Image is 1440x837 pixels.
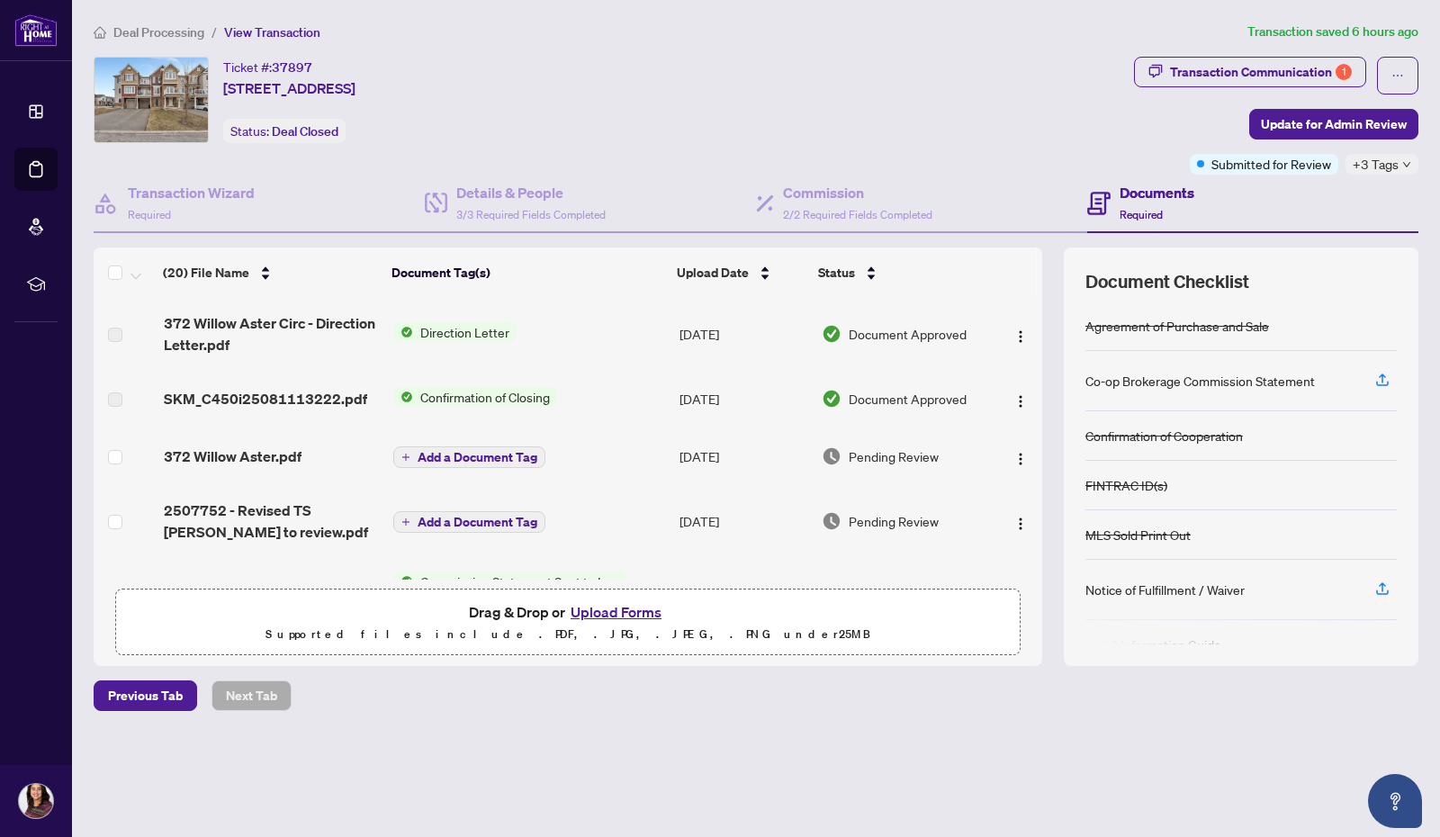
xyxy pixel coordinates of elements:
img: Profile Icon [19,784,53,818]
img: Logo [1013,517,1028,531]
span: 2/2 Required Fields Completed [783,208,932,221]
span: Required [128,208,171,221]
button: Logo [1006,319,1035,348]
span: +3 Tags [1353,154,1399,175]
div: Notice of Fulfillment / Waiver [1085,580,1245,599]
td: [DATE] [672,427,814,485]
button: Upload Forms [565,600,667,624]
span: plus [401,517,410,526]
img: Document Status [822,511,841,531]
span: Direction Letter [413,322,517,342]
img: Logo [1013,394,1028,409]
span: Submitted for Review [1211,154,1331,174]
button: Add a Document Tag [393,511,545,533]
th: Status [811,247,987,298]
td: [DATE] [672,485,814,557]
img: Status Icon [393,387,413,407]
li: / [211,22,217,42]
button: Logo [1006,384,1035,413]
img: Logo [1013,452,1028,466]
img: logo [14,13,58,47]
button: Status IconDirection Letter [393,322,517,342]
article: Transaction saved 6 hours ago [1247,22,1418,42]
button: Status IconCommission Statement Sent to Lawyer [393,571,626,620]
span: home [94,26,106,39]
p: Supported files include .PDF, .JPG, .JPEG, .PNG under 25 MB [127,624,1009,645]
span: 37897 [272,59,312,76]
span: Pending Review [849,446,939,466]
button: Logo [1006,442,1035,471]
img: IMG-X12087856_1.jpg [94,58,208,142]
div: Agreement of Purchase and Sale [1085,316,1269,336]
div: Ticket #: [223,57,312,77]
img: Document Status [822,446,841,466]
span: Previous Tab [108,681,183,710]
td: [DATE] [672,370,814,427]
button: Logo [1006,507,1035,535]
span: 2507752 - Revised TS [PERSON_NAME] to review.pdf [164,499,379,543]
span: 372 Willow Aster Circ - Direction Letter.pdf [164,312,379,355]
span: down [1402,160,1411,169]
span: Required [1120,208,1163,221]
img: Status Icon [393,571,413,591]
span: Deal Closed [272,123,338,139]
div: Confirmation of Cooperation [1085,426,1243,445]
div: Transaction Communication [1170,58,1352,86]
span: plus [401,453,410,462]
th: Document Tag(s) [384,247,670,298]
span: Upload Date [677,263,749,283]
span: Document Checklist [1085,269,1249,294]
span: Drag & Drop or [469,600,667,624]
button: Add a Document Tag [393,445,545,469]
span: Add a Document Tag [418,451,537,463]
h4: Documents [1120,182,1194,203]
span: Document Approved [849,389,967,409]
img: Logo [1013,329,1028,344]
button: Transaction Communication1 [1134,57,1366,87]
button: Add a Document Tag [393,510,545,534]
span: Confirmation of Closing [413,387,557,407]
h4: Commission [783,182,932,203]
span: Document Approved [849,324,967,344]
img: Document Status [822,389,841,409]
span: Status [818,263,855,283]
img: Status Icon [393,322,413,342]
h4: Transaction Wizard [128,182,255,203]
span: 3/3 Required Fields Completed [456,208,606,221]
button: Open asap [1368,774,1422,828]
span: [STREET_ADDRESS] [223,77,355,99]
div: Co-op Brokerage Commission Statement [1085,371,1315,391]
th: (20) File Name [156,247,384,298]
span: Deal Processing [113,24,204,40]
span: (20) File Name [163,263,249,283]
button: Previous Tab [94,680,197,711]
td: [DATE] [672,298,814,370]
h4: Details & People [456,182,606,203]
span: Update for Admin Review [1261,110,1407,139]
button: Status IconConfirmation of Closing [393,387,557,407]
button: Next Tab [211,680,292,711]
div: MLS Sold Print Out [1085,525,1191,544]
span: ellipsis [1391,69,1404,82]
span: Pending Review [849,511,939,531]
span: View Transaction [224,24,320,40]
th: Upload Date [670,247,811,298]
button: Update for Admin Review [1249,109,1418,139]
div: Status: [223,119,346,143]
td: [DATE] [672,557,814,634]
span: Drag & Drop orUpload FormsSupported files include .PDF, .JPG, .JPEG, .PNG under25MB [116,589,1020,656]
span: Add a Document Tag [418,516,537,528]
div: 1 [1336,64,1352,80]
span: SKM_C450i25081113222.pdf [164,388,367,409]
img: Document Status [822,324,841,344]
span: 372 Willow Aster.pdf [164,445,301,467]
span: Commission Statement Sent to Lawyer [413,571,626,591]
button: Add a Document Tag [393,446,545,468]
div: FINTRAC ID(s) [1085,475,1167,495]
